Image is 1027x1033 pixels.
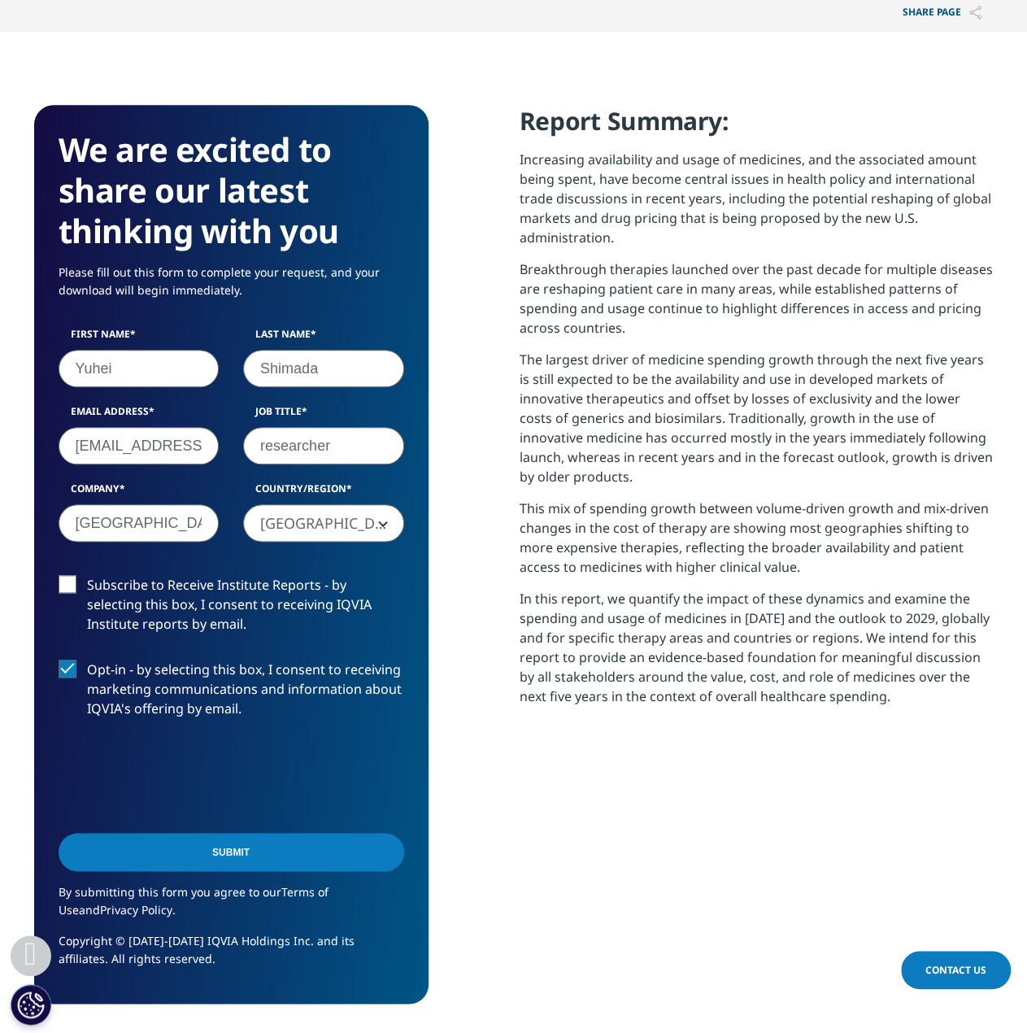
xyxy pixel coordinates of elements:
[520,259,994,350] p: Breakthrough therapies launched over the past decade for multiple diseases are reshaping patient ...
[59,660,404,727] label: Opt-in - by selecting this box, I consent to receiving marketing communications and information a...
[244,505,403,543] span: Japan
[59,744,306,808] iframe: To enrich screen reader interactions, please activate Accessibility in Grammarly extension settings
[59,575,404,643] label: Subscribe to Receive Institute Reports - by selecting this box, I consent to receiving IQVIA Inst...
[243,404,404,427] label: Job Title
[243,504,404,542] span: Japan
[243,482,404,504] label: Country/Region
[901,951,1011,989] a: Contact Us
[59,404,220,427] label: Email Address
[520,499,994,589] p: This mix of spending growth between volume-driven growth and mix-driven changes in the cost of th...
[59,264,404,312] p: Please fill out this form to complete your request, and your download will begin immediately.
[969,6,981,20] img: Share PAGE
[11,984,51,1025] button: Cookie 設定
[243,327,404,350] label: Last Name
[520,589,994,718] p: In this report, we quantify the impact of these dynamics and examine the spending and usage of me...
[520,105,994,150] h4: Report Summary:
[59,327,220,350] label: First Name
[59,482,220,504] label: Company
[520,350,994,499] p: The largest driver of medicine spending growth through the next five years is still expected to b...
[59,883,404,931] p: By submitting this form you agree to our and .
[100,902,172,917] a: Privacy Policy
[59,129,404,251] h3: We are excited to share our latest thinking with you
[59,833,404,871] input: Submit
[925,963,986,977] span: Contact Us
[59,931,404,979] p: Copyright © [DATE]-[DATE] IQVIA Holdings Inc. and its affiliates. All rights reserved.
[520,150,994,259] p: Increasing availability and usage of medicines, and the associated amount being spent, have becom...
